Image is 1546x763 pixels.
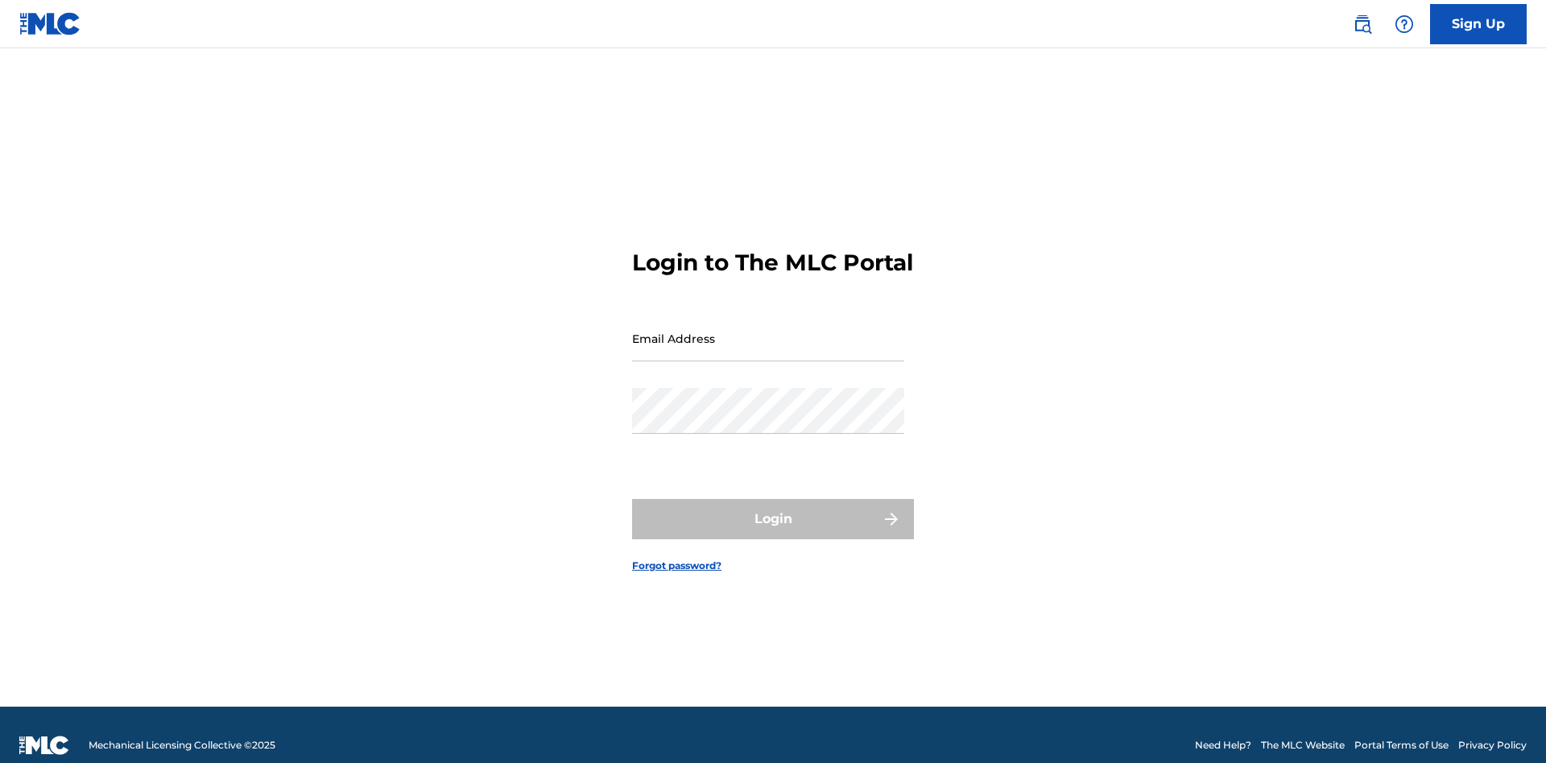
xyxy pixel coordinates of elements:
div: Help [1388,8,1420,40]
img: help [1395,14,1414,34]
a: Portal Terms of Use [1354,738,1449,753]
h3: Login to The MLC Portal [632,249,913,277]
a: Forgot password? [632,559,721,573]
a: The MLC Website [1261,738,1345,753]
a: Public Search [1346,8,1379,40]
a: Sign Up [1430,4,1527,44]
a: Privacy Policy [1458,738,1527,753]
a: Need Help? [1195,738,1251,753]
img: search [1353,14,1372,34]
span: Mechanical Licensing Collective © 2025 [89,738,275,753]
iframe: Chat Widget [1465,686,1546,763]
img: logo [19,736,69,755]
img: MLC Logo [19,12,81,35]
